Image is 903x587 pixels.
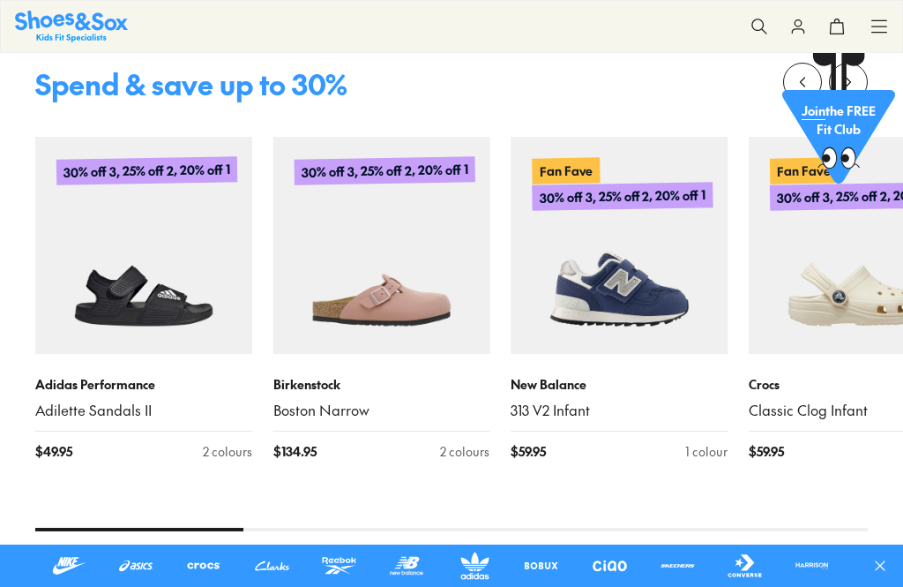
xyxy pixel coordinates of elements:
[440,442,489,461] div: 2 colours
[15,11,128,41] img: SNS_Logo_Responsive.svg
[532,157,600,184] p: Fan Fave
[56,156,237,185] p: 30% off 3, 25% off 2, 20% off 1
[35,442,72,461] span: $ 49.95
[511,375,728,394] p: New Balance
[35,137,252,354] a: 30% off 3, 25% off 2, 20% off 1
[511,442,546,461] span: $ 59.95
[782,87,895,153] p: the FREE Fit Club
[273,442,317,461] span: $ 134.95
[35,70,347,98] div: Spend & save up to 30%
[749,442,784,461] span: $ 59.95
[35,401,252,420] a: Adilette Sandals II
[532,182,713,211] p: 30% off 3, 25% off 2, 20% off 1
[15,11,128,41] a: Shoes & Sox
[511,401,728,420] a: 313 V2 Infant
[273,375,490,394] p: Birkenstock
[685,442,728,461] div: 1 colour
[294,156,474,185] p: 30% off 3, 25% off 2, 20% off 1
[35,375,252,394] p: Adidas Performance
[802,102,825,119] span: Join
[273,401,490,420] a: Boston Narrow
[782,52,895,193] a: Jointhe FREE Fit Club
[203,442,252,461] div: 2 colours
[770,157,838,184] p: Fan Fave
